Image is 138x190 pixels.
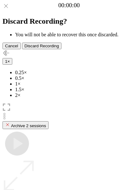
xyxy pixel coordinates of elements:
button: Discard Recording [22,43,62,49]
span: 1 [5,59,7,64]
button: Cancel [3,43,21,49]
li: 1.5× [15,87,135,92]
li: 2× [15,92,135,98]
a: 00:00:00 [58,2,80,9]
li: 1× [15,81,135,87]
h2: Discard Recording? [3,17,135,26]
li: 0.5× [15,75,135,81]
li: 0.25× [15,70,135,75]
button: Archive 2 sessions [3,121,49,129]
li: You will not be able to recover this once discarded. [15,32,135,38]
button: 1× [3,58,12,65]
div: Archive 2 sessions [5,122,46,128]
